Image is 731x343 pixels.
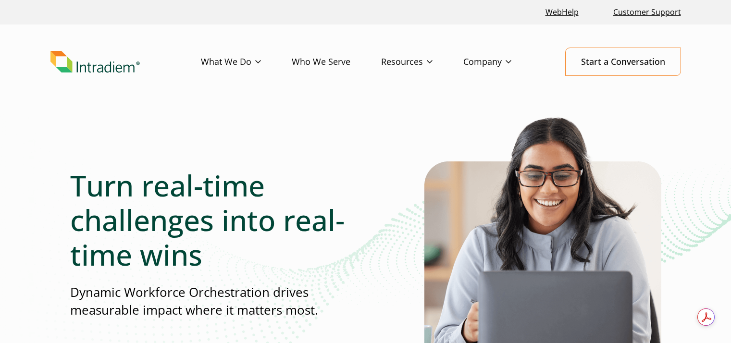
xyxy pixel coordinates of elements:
a: Start a Conversation [565,48,681,76]
a: What We Do [201,48,292,76]
p: Dynamic Workforce Orchestration drives measurable impact where it matters most. [70,283,365,319]
a: Link opens in a new window [542,2,582,23]
a: Link to homepage of Intradiem [50,51,201,73]
h1: Turn real-time challenges into real-time wins [70,168,365,272]
a: Customer Support [609,2,685,23]
a: Who We Serve [292,48,381,76]
a: Company [463,48,542,76]
img: Intradiem [50,51,140,73]
a: Resources [381,48,463,76]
